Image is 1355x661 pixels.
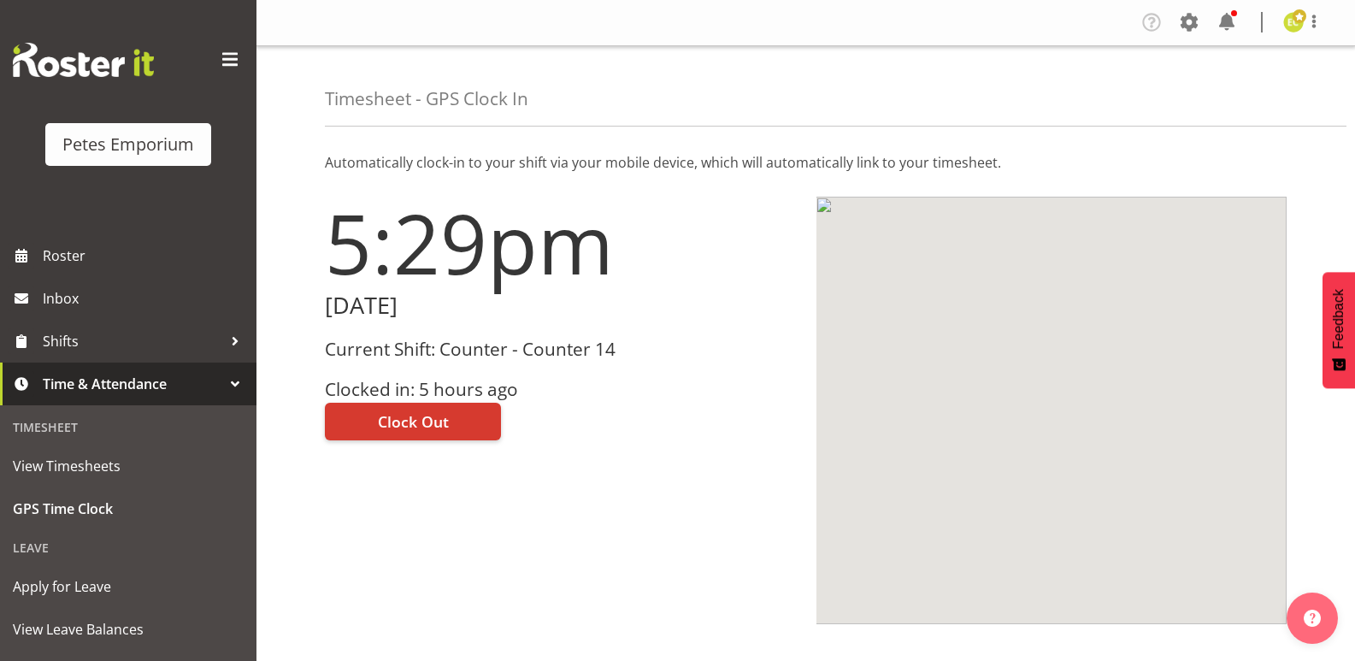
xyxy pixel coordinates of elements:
[4,608,252,651] a: View Leave Balances
[43,371,222,397] span: Time & Attendance
[43,243,248,269] span: Roster
[4,487,252,530] a: GPS Time Clock
[1331,289,1346,349] span: Feedback
[1323,272,1355,388] button: Feedback - Show survey
[13,453,244,479] span: View Timesheets
[325,403,501,440] button: Clock Out
[13,617,244,642] span: View Leave Balances
[4,445,252,487] a: View Timesheets
[325,380,796,399] h3: Clocked in: 5 hours ago
[4,530,252,565] div: Leave
[1283,12,1304,32] img: emma-croft7499.jpg
[325,152,1287,173] p: Automatically clock-in to your shift via your mobile device, which will automatically link to you...
[325,292,796,319] h2: [DATE]
[325,197,796,289] h1: 5:29pm
[13,496,244,522] span: GPS Time Clock
[325,89,528,109] h4: Timesheet - GPS Clock In
[4,565,252,608] a: Apply for Leave
[43,286,248,311] span: Inbox
[62,132,194,157] div: Petes Emporium
[13,574,244,599] span: Apply for Leave
[43,328,222,354] span: Shifts
[325,339,796,359] h3: Current Shift: Counter - Counter 14
[1304,610,1321,627] img: help-xxl-2.png
[13,43,154,77] img: Rosterit website logo
[378,410,449,433] span: Clock Out
[4,410,252,445] div: Timesheet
